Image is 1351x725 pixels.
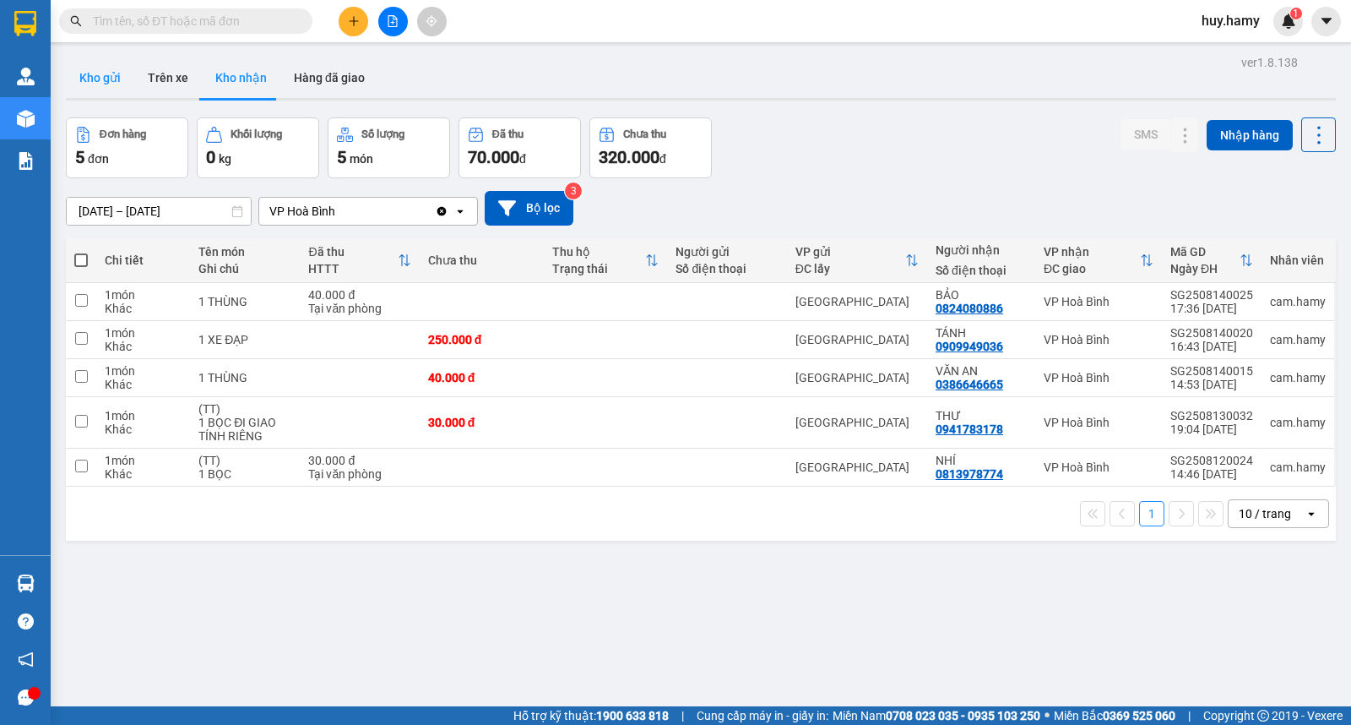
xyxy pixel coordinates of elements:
[100,128,146,140] div: Đơn hàng
[787,238,927,283] th: Toggle SortBy
[337,203,339,220] input: Selected VP Hoà Bình.
[18,613,34,630] span: question-circle
[1319,14,1334,29] span: caret-down
[565,183,582,199] sup: 3
[348,15,360,27] span: plus
[936,454,1027,467] div: NHÍ
[681,706,684,725] span: |
[1170,288,1253,302] div: SG2508140025
[435,204,448,218] svg: Clear value
[105,288,182,302] div: 1 món
[1054,706,1175,725] span: Miền Bắc
[697,706,828,725] span: Cung cấp máy in - giấy in:
[1170,378,1253,391] div: 14:53 [DATE]
[936,243,1027,257] div: Người nhận
[219,152,231,166] span: kg
[1044,245,1140,259] div: VP nhận
[361,128,404,140] div: Số lượng
[1162,238,1261,283] th: Toggle SortBy
[231,128,282,140] div: Khối lượng
[795,371,919,384] div: [GEOGRAPHIC_DATA]
[198,454,291,467] div: (TT)
[936,326,1027,340] div: TÁNH
[1044,461,1153,474] div: VP Hoà Bình
[886,709,1040,722] strong: 0708 023 035 - 0935 103 250
[1170,467,1253,481] div: 14:46 [DATE]
[105,409,182,422] div: 1 món
[795,295,919,308] div: [GEOGRAPHIC_DATA]
[1044,416,1153,429] div: VP Hoà Bình
[1281,14,1296,29] img: icon-new-feature
[105,422,182,436] div: Khác
[1270,371,1326,384] div: cam.hamy
[105,326,182,340] div: 1 món
[552,262,646,275] div: Trạng thái
[936,340,1003,353] div: 0909949036
[675,262,778,275] div: Số điện thoại
[936,288,1027,302] div: BẢO
[1207,120,1293,150] button: Nhập hàng
[1044,295,1153,308] div: VP Hoà Bình
[936,264,1027,277] div: Số điện thoại
[453,204,467,218] svg: open
[468,147,519,167] span: 70.000
[308,302,410,315] div: Tại văn phòng
[1257,710,1269,722] span: copyright
[458,117,581,178] button: Đã thu70.000đ
[936,364,1027,378] div: VĂN AN
[198,245,291,259] div: Tên món
[519,152,526,166] span: đ
[1241,53,1298,72] div: ver 1.8.138
[795,245,905,259] div: VP gửi
[1290,8,1302,19] sup: 1
[426,15,437,27] span: aim
[105,253,182,267] div: Chi tiết
[1270,461,1326,474] div: cam.hamy
[202,57,280,98] button: Kho nhận
[17,110,35,128] img: warehouse-icon
[198,333,291,346] div: 1 XE ĐẠP
[18,651,34,668] span: notification
[198,262,291,275] div: Ghi chú
[1170,262,1240,275] div: Ngày ĐH
[1035,238,1162,283] th: Toggle SortBy
[105,340,182,353] div: Khác
[1170,340,1253,353] div: 16:43 [DATE]
[308,288,410,302] div: 40.000 đ
[1270,253,1326,267] div: Nhân viên
[1170,302,1253,315] div: 17:36 [DATE]
[1120,119,1171,150] button: SMS
[589,117,712,178] button: Chưa thu320.000đ
[17,152,35,170] img: solution-icon
[428,371,535,384] div: 40.000 đ
[14,11,36,36] img: logo-vxr
[387,15,399,27] span: file-add
[105,454,182,467] div: 1 món
[105,302,182,315] div: Khác
[280,57,378,98] button: Hàng đã giao
[66,57,134,98] button: Kho gửi
[1170,409,1253,422] div: SG2508130032
[134,57,202,98] button: Trên xe
[936,302,1003,315] div: 0824080886
[70,15,82,27] span: search
[1188,706,1191,725] span: |
[339,7,368,36] button: plus
[795,262,905,275] div: ĐC lấy
[795,416,919,429] div: [GEOGRAPHIC_DATA]
[1311,7,1341,36] button: caret-down
[795,333,919,346] div: [GEOGRAPHIC_DATA]
[428,253,535,267] div: Chưa thu
[88,152,109,166] span: đơn
[1044,371,1153,384] div: VP Hoà Bình
[623,128,666,140] div: Chưa thu
[105,467,182,481] div: Khác
[492,128,524,140] div: Đã thu
[659,152,666,166] span: đ
[198,467,291,481] div: 1 BỌC
[269,203,335,220] div: VP Hoà Bình
[428,416,535,429] div: 30.000 đ
[1170,245,1240,259] div: Mã GD
[936,409,1027,422] div: THƯ
[197,117,319,178] button: Khối lượng0kg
